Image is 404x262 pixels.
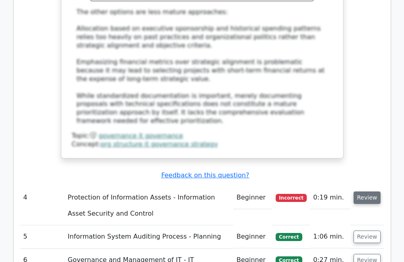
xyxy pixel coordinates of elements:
a: Feedback on this question? [161,171,249,179]
button: Review [354,231,381,243]
a: org structure it governance strategy [100,140,218,148]
td: Protection of Information Assets - Information Asset Security and Control [65,186,233,225]
button: Review [354,191,381,204]
td: 1:06 min. [310,225,350,248]
span: Correct [276,233,302,241]
td: 4 [20,186,65,225]
td: 5 [20,225,65,248]
td: Beginner [233,225,272,248]
div: Topic: [72,132,333,140]
td: 0:19 min. [310,186,350,209]
a: governance it governance [98,132,183,139]
div: Concept: [72,140,333,149]
span: Incorrect [276,194,307,202]
td: Beginner [233,186,272,209]
td: Information System Auditing Process - Planning [65,225,233,248]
